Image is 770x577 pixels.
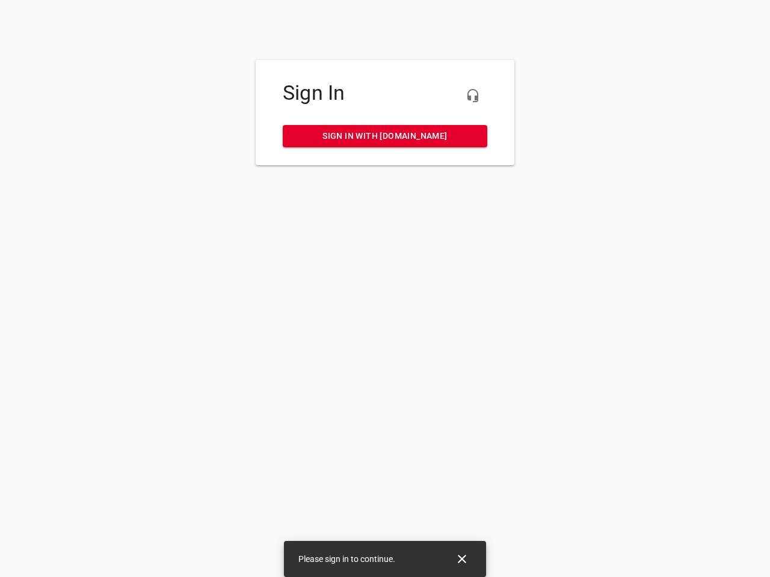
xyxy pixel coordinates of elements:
[283,125,487,147] a: Sign in with [DOMAIN_NAME]
[298,554,395,564] span: Please sign in to continue.
[458,81,487,110] button: Live Chat
[283,81,487,105] h4: Sign In
[448,545,476,573] button: Close
[292,129,478,144] span: Sign in with [DOMAIN_NAME]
